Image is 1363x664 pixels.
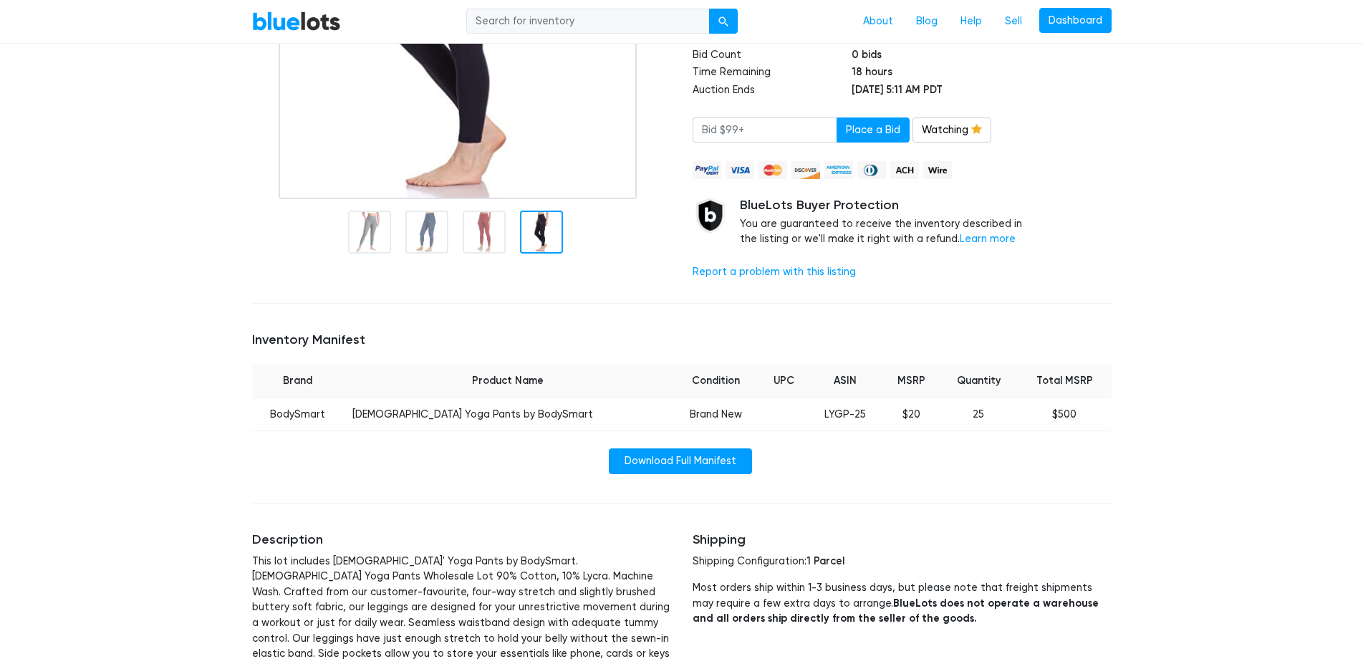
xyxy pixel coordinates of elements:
[693,554,1112,569] p: Shipping Configuration:
[852,8,905,35] a: About
[791,161,820,179] img: discover-82be18ecfda2d062aad2762c1ca80e2d36a4073d45c9e0ffae68cd515fbd3d32.png
[940,398,1017,431] td: 25
[672,398,760,431] td: Brand New
[912,117,991,143] a: Watching
[693,117,837,143] input: Bid $99+
[693,64,852,82] td: Time Remaining
[344,398,672,431] td: [DEMOGRAPHIC_DATA] Yoga Pants by BodySmart
[949,8,993,35] a: Help
[740,198,1039,213] h5: BlueLots Buyer Protection
[693,580,1112,627] p: Most orders ship within 1-3 business days, but please note that freight shipments may require a f...
[609,448,752,474] a: Download Full Manifest
[693,266,856,278] a: Report a problem with this listing
[882,398,940,431] td: $20
[852,47,1038,65] td: 0 bids
[252,11,341,32] a: BlueLots
[1018,365,1112,398] th: Total MSRP
[344,365,672,398] th: Product Name
[852,64,1038,82] td: 18 hours
[693,532,1112,548] h5: Shipping
[726,161,754,179] img: visa-79caf175f036a155110d1892330093d4c38f53c55c9ec9e2c3a54a56571784bb.png
[693,47,852,65] td: Bid Count
[672,365,760,398] th: Condition
[993,8,1034,35] a: Sell
[960,233,1016,245] a: Learn more
[693,198,728,234] img: buyer_protection_shield-3b65640a83011c7d3ede35a8e5a80bfdfaa6a97447f0071c1475b91a4b0b3d01.png
[693,597,1099,625] strong: BlueLots does not operate a warehouse and all orders ship directly from the seller of the goods.
[693,82,852,100] td: Auction Ends
[760,365,808,398] th: UPC
[758,161,787,179] img: mastercard-42073d1d8d11d6635de4c079ffdb20a4f30a903dc55d1612383a1b395dd17f39.png
[252,398,344,431] td: BodySmart
[923,161,952,179] img: wire-908396882fe19aaaffefbd8e17b12f2f29708bd78693273c0e28e3a24408487f.png
[466,9,710,34] input: Search for inventory
[852,82,1038,100] td: [DATE] 5:11 AM PDT
[890,161,919,179] img: ach-b7992fed28a4f97f893c574229be66187b9afb3f1a8d16a4691d3d3140a8ab00.png
[693,161,721,179] img: paypal_credit-80455e56f6e1299e8d57f40c0dcee7b8cd4ae79b9eccbfc37e2480457ba36de9.png
[1018,398,1112,431] td: $500
[905,8,949,35] a: Blog
[1039,8,1112,34] a: Dashboard
[837,117,910,143] button: Place a Bid
[740,198,1039,247] div: You are guaranteed to receive the inventory described in the listing or we'll make it right with ...
[252,332,1112,348] h5: Inventory Manifest
[252,365,344,398] th: Brand
[940,365,1017,398] th: Quantity
[808,398,882,431] td: LYGP-25
[824,161,853,179] img: american_express-ae2a9f97a040b4b41f6397f7637041a5861d5f99d0716c09922aba4e24c8547d.png
[252,532,671,548] h5: Description
[857,161,886,179] img: diners_club-c48f30131b33b1bb0e5d0e2dbd43a8bea4cb12cb2961413e2f4250e06c020426.png
[806,554,844,567] span: 1 Parcel
[882,365,940,398] th: MSRP
[808,365,882,398] th: ASIN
